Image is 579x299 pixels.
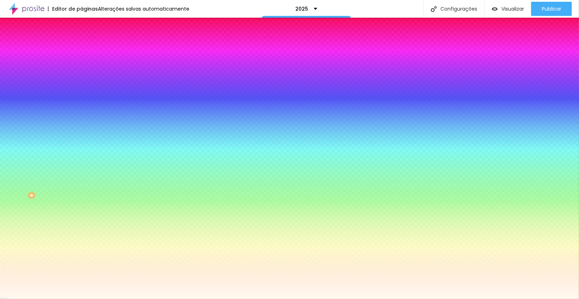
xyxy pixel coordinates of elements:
span: Publicar [542,6,561,12]
button: Publicar [531,2,572,16]
img: view-1.svg [492,6,498,12]
span: Visualizar [501,6,524,12]
button: Visualizar [485,2,531,16]
img: Icone [431,6,437,12]
div: Editor de páginas [48,6,98,11]
div: Alterações salvas automaticamente [98,6,189,11]
p: 2025 [296,6,308,11]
